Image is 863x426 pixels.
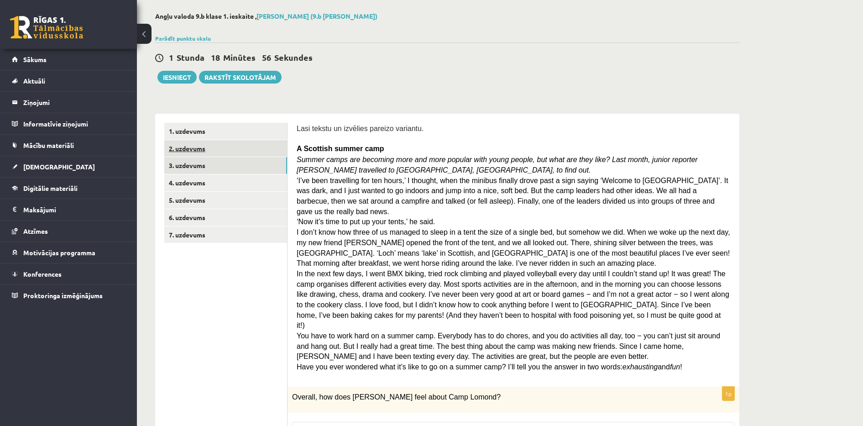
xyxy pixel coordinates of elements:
h2: Angļu valoda 9.b klase 1. ieskaite , [155,12,739,20]
span: ‘I’ve been travelling for ten hours,’ I thought, when the minibus finally drove past a sign sayin... [297,177,728,216]
span: Sekundes [274,52,313,63]
span: Atzīmes [23,227,48,235]
a: Digitālie materiāli [12,178,126,199]
span: Overall, how does [PERSON_NAME] feel about Camp Lomond? [292,393,501,401]
span: Lasi tekstu un izvēlies pareizo variantu. [297,125,424,132]
span: I don’t know how three of us managed to sleep in a tent the size of a single bed, but somehow we ... [297,228,730,267]
a: 7. uzdevums [164,226,287,243]
span: You have to work hard on a summer camp. Everybody has to do chores, and you do activities all day... [297,332,720,360]
a: 6. uzdevums [164,209,287,226]
a: Motivācijas programma [12,242,126,263]
a: 5. uzdevums [164,192,287,209]
a: 1. uzdevums [164,123,287,140]
a: Proktoringa izmēģinājums [12,285,126,306]
a: Maksājumi [12,199,126,220]
a: Rīgas 1. Tālmācības vidusskola [10,16,83,39]
span: A Scottish summer camp [297,145,384,153]
span: 56 [262,52,271,63]
span: Minūtes [223,52,256,63]
a: Informatīvie ziņojumi [12,113,126,134]
button: Iesniegt [157,71,197,84]
span: [DEMOGRAPHIC_DATA] [23,163,95,171]
span: Sākums [23,55,47,63]
span: Konferences [23,270,62,278]
span: Aktuāli [23,77,45,85]
span: Have you ever wondered what it’s like to go on a summer camp? I’ll tell you the answer in two wor... [297,363,682,371]
span: Stunda [177,52,204,63]
a: Atzīmes [12,221,126,242]
legend: Ziņojumi [23,92,126,113]
a: Parādīt punktu skalu [155,35,211,42]
a: Mācību materiāli [12,135,126,156]
a: 2. uzdevums [164,140,287,157]
i: exhausting [622,363,658,371]
legend: Maksājumi [23,199,126,220]
a: Sākums [12,49,126,70]
i: fun [670,363,680,371]
span: 18 [211,52,220,63]
span: Motivācijas programma [23,248,95,257]
span: Mācību materiāli [23,141,74,149]
a: [DEMOGRAPHIC_DATA] [12,156,126,177]
span: Proktoringa izmēģinājums [23,291,103,300]
span: ‘Now it’s time to put up your tents,’ he said. [297,218,435,226]
a: 4. uzdevums [164,174,287,191]
a: Aktuāli [12,70,126,91]
a: [PERSON_NAME] (9.b [PERSON_NAME]) [256,12,377,20]
span: Summer camps are becoming more and more popular with young people, but what are they like? Last m... [297,156,698,174]
a: Rakstīt skolotājam [199,71,282,84]
span: In the next few days, I went BMX biking, tried rock climbing and played volleyball every day unti... [297,270,729,329]
a: Konferences [12,263,126,284]
legend: Informatīvie ziņojumi [23,113,126,134]
span: 1 [169,52,173,63]
p: 1p [722,386,735,401]
a: Ziņojumi [12,92,126,113]
a: 3. uzdevums [164,157,287,174]
span: Digitālie materiāli [23,184,78,192]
